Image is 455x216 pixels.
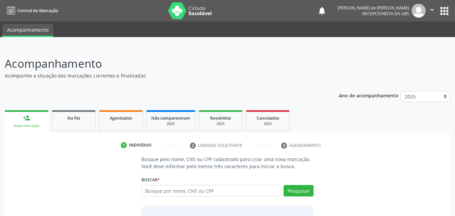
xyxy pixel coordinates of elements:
p: Ano de acompanhamento [339,91,398,99]
i:  [428,6,436,13]
img: img [412,4,426,18]
button: Pesquisar [284,185,314,196]
div: [PERSON_NAME] de [PERSON_NAME] [337,5,409,11]
label: Buscar [141,175,160,185]
div: 2025 [204,121,237,126]
button: notifications [317,6,327,16]
span: Resolvidos [210,115,231,121]
button: apps [438,5,450,17]
input: Busque por nome, CNS ou CPF [141,185,282,196]
span: Cancelados [257,115,279,121]
div: Nova marcação [9,123,44,128]
p: Busque pelo nome, CNS ou CPF cadastrado para criar uma nova marcação. Você deve informar pelo men... [141,156,314,170]
div: 2025 [251,121,285,126]
div: 1 [121,142,127,148]
span: Na fila [67,115,80,121]
span: Agendados [110,115,132,121]
div: Indivíduo [129,142,152,148]
button:  [426,4,438,18]
span: Não compareceram [151,115,190,121]
a: Acompanhamento [2,24,53,37]
span: Recepcionista da UBS [362,11,409,17]
div: person_add [23,114,30,122]
span: Central de Marcação [18,8,58,13]
p: Acompanhe a situação das marcações correntes e finalizadas [5,72,317,79]
a: Central de Marcação [5,5,58,16]
p: Acompanhamento [5,55,317,72]
div: 2025 [151,121,190,126]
